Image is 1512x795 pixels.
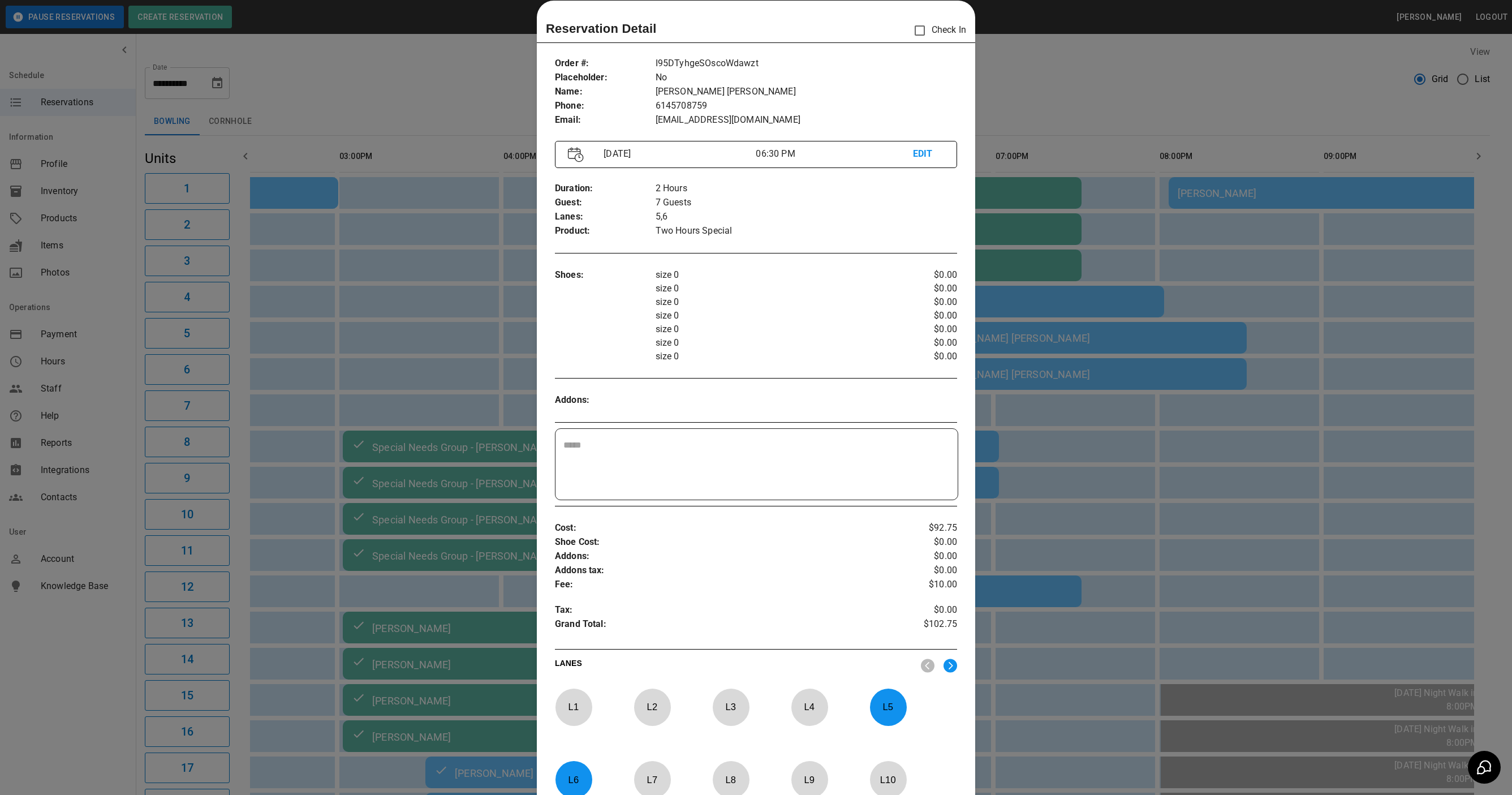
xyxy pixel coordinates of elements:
[869,766,907,793] p: L 10
[656,282,890,295] p: size 0
[712,766,749,793] p: L 8
[555,224,656,238] p: Product :
[913,147,944,161] p: EDIT
[555,196,656,210] p: Guest :
[656,71,957,85] p: No
[890,564,958,578] p: $0.00
[890,578,958,592] p: $10.00
[555,694,592,720] p: L 1
[890,336,958,350] p: $0.00
[656,57,957,71] p: I95DTyhgeSOscoWdawzt
[890,295,958,309] p: $0.00
[656,295,890,309] p: size 0
[555,85,656,99] p: Name :
[555,71,656,85] p: Placeholder :
[890,617,958,634] p: $102.75
[921,659,934,673] img: nav_left.svg
[546,19,657,38] p: Reservation Detail
[555,210,656,224] p: Lanes :
[890,282,958,295] p: $0.00
[568,147,584,162] img: Vector
[890,535,958,549] p: $0.00
[869,694,907,720] p: L 5
[555,521,890,535] p: Cost :
[555,603,890,617] p: Tax :
[555,578,890,592] p: Fee :
[555,182,656,196] p: Duration :
[890,309,958,323] p: $0.00
[656,336,890,350] p: size 0
[555,99,656,113] p: Phone :
[756,147,912,161] p: 06:30 PM
[656,323,890,336] p: size 0
[656,196,957,210] p: 7 Guests
[555,113,656,127] p: Email :
[890,323,958,336] p: $0.00
[656,99,957,113] p: 6145708759
[656,309,890,323] p: size 0
[656,85,957,99] p: [PERSON_NAME] [PERSON_NAME]
[555,658,912,673] p: LANES
[890,521,958,535] p: $92.75
[656,268,890,282] p: size 0
[634,766,671,793] p: L 7
[555,766,592,793] p: L 6
[656,350,890,363] p: size 0
[656,224,957,238] p: Two Hours Special
[712,694,749,720] p: L 3
[656,182,957,196] p: 2 Hours
[791,694,828,720] p: L 4
[890,549,958,564] p: $0.00
[944,659,957,673] img: right.svg
[555,549,890,564] p: Addons :
[656,113,957,127] p: [EMAIL_ADDRESS][DOMAIN_NAME]
[656,210,957,224] p: 5,6
[791,766,828,793] p: L 9
[599,147,756,161] p: [DATE]
[555,57,656,71] p: Order # :
[890,603,958,617] p: $0.00
[890,268,958,282] p: $0.00
[555,393,656,407] p: Addons :
[908,19,966,42] p: Check In
[555,564,890,578] p: Addons tax :
[555,617,890,634] p: Grand Total :
[555,268,656,282] p: Shoes :
[634,694,671,720] p: L 2
[555,535,890,549] p: Shoe Cost :
[890,350,958,363] p: $0.00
